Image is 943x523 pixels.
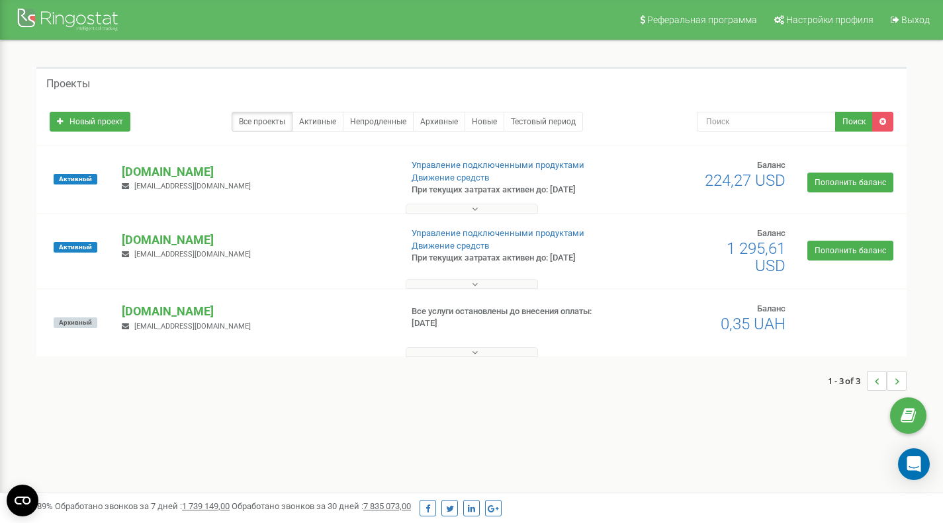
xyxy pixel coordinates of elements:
span: Активный [54,174,97,184]
button: Поиск [835,112,873,132]
span: Активный [54,242,97,253]
a: Тестовый период [504,112,583,132]
nav: ... [828,358,907,404]
span: Настройки профиля [786,15,874,25]
span: [EMAIL_ADDRESS][DOMAIN_NAME] [134,322,251,331]
p: [DOMAIN_NAME] [122,163,390,181]
p: Все услуги остановлены до внесения оплаты: [DATE] [412,305,607,330]
a: Новый проект [50,112,130,132]
input: Поиск [697,112,836,132]
span: Архивный [54,317,97,328]
span: Баланс [757,303,786,313]
a: Новые [465,112,504,132]
a: Пополнить баланс [807,241,893,261]
a: Управление подключенными продуктами [412,228,584,238]
p: [DOMAIN_NAME] [122,303,390,320]
p: При текущих затратах активен до: [DATE] [412,252,607,264]
p: При текущих затратах активен до: [DATE] [412,184,607,196]
a: Управление подключенными продуктами [412,160,584,170]
span: 1 295,61 USD [727,239,786,275]
button: Open CMP widget [7,485,38,516]
div: Open Intercom Messenger [898,448,930,480]
a: Движение средств [412,173,489,182]
p: [DOMAIN_NAME] [122,231,390,249]
span: Баланс [757,228,786,238]
a: Активные [292,112,343,132]
h5: Проекты [46,78,90,90]
a: Движение средств [412,241,489,251]
span: Баланс [757,160,786,170]
a: Архивные [413,112,465,132]
span: [EMAIL_ADDRESS][DOMAIN_NAME] [134,250,251,259]
span: Выход [901,15,930,25]
span: 224,27 USD [705,171,786,190]
u: 1 739 149,00 [182,501,230,511]
span: 1 - 3 of 3 [828,371,867,391]
span: [EMAIL_ADDRESS][DOMAIN_NAME] [134,182,251,190]
span: Обработано звонков за 7 дней : [55,501,230,511]
span: 0,35 UAH [721,315,786,333]
a: Непродленные [343,112,414,132]
span: Обработано звонков за 30 дней : [232,501,411,511]
a: Все проекты [232,112,292,132]
a: Пополнить баланс [807,173,893,192]
span: Реферальная программа [647,15,757,25]
u: 7 835 073,00 [363,501,411,511]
